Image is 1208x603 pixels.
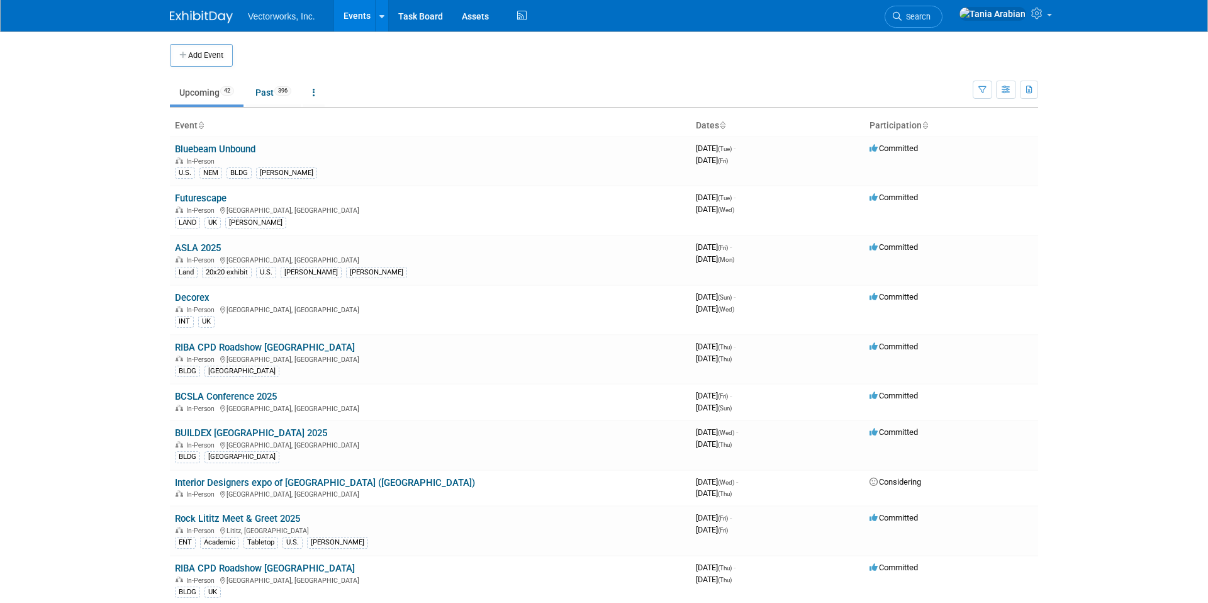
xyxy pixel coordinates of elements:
div: [GEOGRAPHIC_DATA] [204,451,279,463]
button: Add Event [170,44,233,67]
span: - [730,391,732,400]
div: U.S. [282,537,303,548]
span: (Fri) [718,157,728,164]
img: In-Person Event [176,356,183,362]
span: - [734,342,735,351]
span: In-Person [186,206,218,215]
span: (Wed) [718,479,734,486]
div: [PERSON_NAME] [346,267,407,278]
a: BUILDEX [GEOGRAPHIC_DATA] 2025 [175,427,327,439]
a: Bluebeam Unbound [175,144,255,155]
div: [PERSON_NAME] [281,267,342,278]
span: (Fri) [718,527,728,534]
div: [GEOGRAPHIC_DATA], [GEOGRAPHIC_DATA] [175,403,686,413]
div: Land [175,267,198,278]
div: [GEOGRAPHIC_DATA], [GEOGRAPHIC_DATA] [175,439,686,449]
span: (Thu) [718,356,732,363]
span: In-Person [186,405,218,413]
span: Vectorworks, Inc. [248,11,315,21]
div: ENT [175,537,196,548]
span: In-Person [186,577,218,585]
span: (Thu) [718,344,732,351]
span: (Thu) [718,577,732,583]
div: BLDG [175,366,200,377]
div: [GEOGRAPHIC_DATA], [GEOGRAPHIC_DATA] [175,575,686,585]
img: In-Person Event [176,441,183,448]
span: [DATE] [696,488,732,498]
div: BLDG [175,451,200,463]
div: [PERSON_NAME] [307,537,368,548]
span: [DATE] [696,513,732,522]
img: In-Person Event [176,206,183,213]
span: [DATE] [696,391,732,400]
div: [GEOGRAPHIC_DATA], [GEOGRAPHIC_DATA] [175,205,686,215]
a: Upcoming42 [170,81,243,104]
th: Participation [864,115,1038,137]
div: UK [198,316,215,327]
img: In-Person Event [176,405,183,411]
div: UK [204,587,221,598]
span: In-Person [186,306,218,314]
div: [PERSON_NAME] [256,167,317,179]
span: (Sun) [718,405,732,412]
span: In-Person [186,157,218,166]
span: - [736,427,738,437]
span: (Mon) [718,256,734,263]
span: - [730,513,732,522]
span: [DATE] [696,563,735,572]
span: [DATE] [696,155,728,165]
span: [DATE] [696,193,735,202]
span: - [734,563,735,572]
span: In-Person [186,356,218,364]
img: In-Person Event [176,306,183,312]
span: (Tue) [718,194,732,201]
div: BLDG [175,587,200,598]
img: In-Person Event [176,256,183,262]
span: In-Person [186,256,218,264]
span: Committed [870,292,918,301]
span: 396 [274,86,291,96]
span: Committed [870,513,918,522]
span: [DATE] [696,242,732,252]
span: (Thu) [718,490,732,497]
span: In-Person [186,527,218,535]
span: - [734,292,735,301]
span: Considering [870,477,921,487]
span: In-Person [186,490,218,499]
span: (Thu) [718,565,732,572]
div: INT [175,316,194,327]
div: Academic [200,537,239,548]
span: Committed [870,144,918,153]
img: In-Person Event [176,157,183,164]
span: Committed [870,391,918,400]
span: - [730,242,732,252]
a: Interior Designers expo of [GEOGRAPHIC_DATA] ([GEOGRAPHIC_DATA]) [175,477,475,488]
div: [GEOGRAPHIC_DATA], [GEOGRAPHIC_DATA] [175,254,686,264]
span: [DATE] [696,144,735,153]
span: Committed [870,427,918,437]
span: (Wed) [718,429,734,436]
a: Search [885,6,942,28]
span: - [734,193,735,202]
span: 42 [220,86,234,96]
div: [GEOGRAPHIC_DATA], [GEOGRAPHIC_DATA] [175,304,686,314]
span: - [736,477,738,487]
th: Event [170,115,691,137]
span: In-Person [186,441,218,449]
a: Sort by Start Date [719,120,725,130]
span: Committed [870,342,918,351]
div: BLDG [226,167,252,179]
img: Tania Arabian [959,7,1026,21]
span: [DATE] [696,427,738,437]
div: Tabletop [243,537,278,548]
a: Futurescape [175,193,226,204]
a: RIBA CPD Roadshow [GEOGRAPHIC_DATA] [175,342,355,353]
img: In-Person Event [176,577,183,583]
img: In-Person Event [176,490,183,497]
span: (Tue) [718,145,732,152]
span: Committed [870,242,918,252]
a: Decorex [175,292,210,303]
span: [DATE] [696,477,738,487]
span: [DATE] [696,254,734,264]
span: [DATE] [696,575,732,584]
